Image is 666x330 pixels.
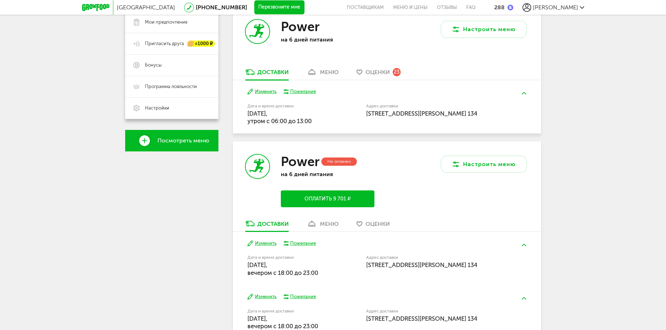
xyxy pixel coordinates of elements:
a: Посмотреть меню [125,130,218,151]
a: Оценки [353,220,393,231]
button: Изменить [247,293,277,300]
a: Мои предпочтения [125,11,218,33]
button: Настроить меню [441,156,527,173]
a: Доставки [242,68,292,80]
div: 23 [393,68,401,76]
button: Пожелания [284,240,316,247]
span: Программа лояльности [145,83,197,90]
a: меню [303,220,342,231]
img: arrow-up-green.5eb5f82.svg [522,297,526,300]
span: [GEOGRAPHIC_DATA] [117,4,175,11]
img: arrow-up-green.5eb5f82.svg [522,244,526,246]
span: Посмотреть меню [157,137,209,144]
a: Пригласить друга +1000 ₽ [125,33,218,54]
div: Пожелания [290,88,316,95]
div: меню [320,220,339,227]
span: Оценки [365,220,390,227]
h3: Power [281,19,320,34]
span: [STREET_ADDRESS][PERSON_NAME] 134 [366,261,477,268]
span: [STREET_ADDRESS][PERSON_NAME] 134 [366,110,477,117]
span: [STREET_ADDRESS][PERSON_NAME] 134 [366,315,477,322]
span: Пригласить друга [145,40,184,47]
a: меню [303,68,342,80]
img: arrow-up-green.5eb5f82.svg [522,92,526,94]
span: Оценки [365,69,390,76]
h3: Power [281,154,320,169]
label: Адрес доставки [366,309,500,313]
span: [DATE], утром c 06:00 до 13:00 [247,110,312,125]
span: [DATE], вечером c 18:00 до 23:00 [247,261,318,276]
label: Адрес доставки [366,256,500,259]
a: Настройки [125,97,218,119]
span: [DATE], вечером c 18:00 до 23:00 [247,315,318,330]
a: Бонусы [125,54,218,76]
div: Доставки [258,220,289,227]
button: Изменить [247,240,277,247]
span: Мои предпочтения [145,19,187,25]
span: [PERSON_NAME] [533,4,578,11]
a: Программа лояльности [125,76,218,97]
a: Доставки [242,220,292,231]
button: Оплатить 9 701 ₽ [281,190,374,207]
span: Настройки [145,105,169,111]
div: Пожелания [290,240,316,247]
div: Пожелания [290,293,316,300]
p: на 6 дней питания [281,36,374,43]
img: bonus_b.cdccf46.png [507,5,513,10]
button: Пожелания [284,293,316,300]
label: Дата и время доставки [247,309,330,313]
label: Адрес доставки [366,104,500,108]
label: Дата и время доставки [247,104,330,108]
button: Перезвоните мне [254,0,304,15]
a: Оценки 23 [353,68,404,80]
div: Доставки [258,69,289,76]
button: Изменить [247,88,277,95]
label: Дата и время доставки [247,256,330,259]
button: Пожелания [284,88,316,95]
span: Бонусы [145,62,162,68]
a: [PHONE_NUMBER] [196,4,247,11]
div: меню [320,69,339,76]
button: Настроить меню [441,21,527,38]
div: Не оплачен [321,157,357,166]
p: на 6 дней питания [281,171,374,178]
div: 288 [494,4,505,11]
div: +1000 ₽ [188,41,215,47]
